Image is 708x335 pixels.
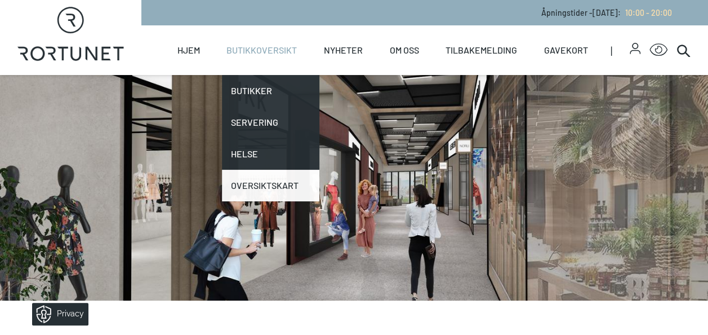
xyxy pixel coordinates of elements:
a: Om oss [389,25,418,75]
button: Open Accessibility Menu [649,41,667,59]
iframe: Manage Preferences [11,299,103,329]
a: Hjem [177,25,199,75]
a: Nyheter [324,25,363,75]
a: 10:00 - 20:00 [621,8,672,17]
a: Tilbakemelding [446,25,517,75]
span: 10:00 - 20:00 [625,8,672,17]
a: Gavekort [544,25,588,75]
a: Servering [222,107,319,138]
p: Åpningstider - [DATE] : [541,7,672,19]
span: | [610,25,630,75]
a: Butikker [222,75,319,107]
a: Butikkoversikt [226,25,297,75]
a: Oversiktskart [222,170,319,201]
a: Helse [222,138,319,170]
